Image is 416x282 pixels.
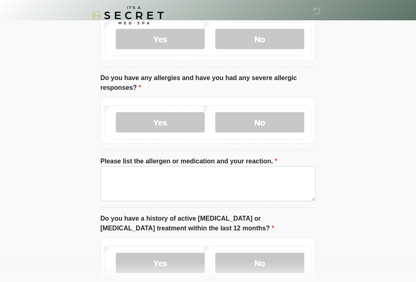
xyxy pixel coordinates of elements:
[116,112,205,132] label: Yes
[100,156,277,166] label: Please list the allergen or medication and your reaction.
[116,29,205,49] label: Yes
[100,214,316,233] label: Do you have a history of active [MEDICAL_DATA] or [MEDICAL_DATA] treatment within the last 12 mon...
[215,112,304,132] label: No
[215,253,304,273] label: No
[92,6,164,24] img: It's A Secret Med Spa Logo
[116,253,205,273] label: Yes
[100,73,316,93] label: Do you have any allergies and have you had any severe allergic responses?
[215,29,304,49] label: No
